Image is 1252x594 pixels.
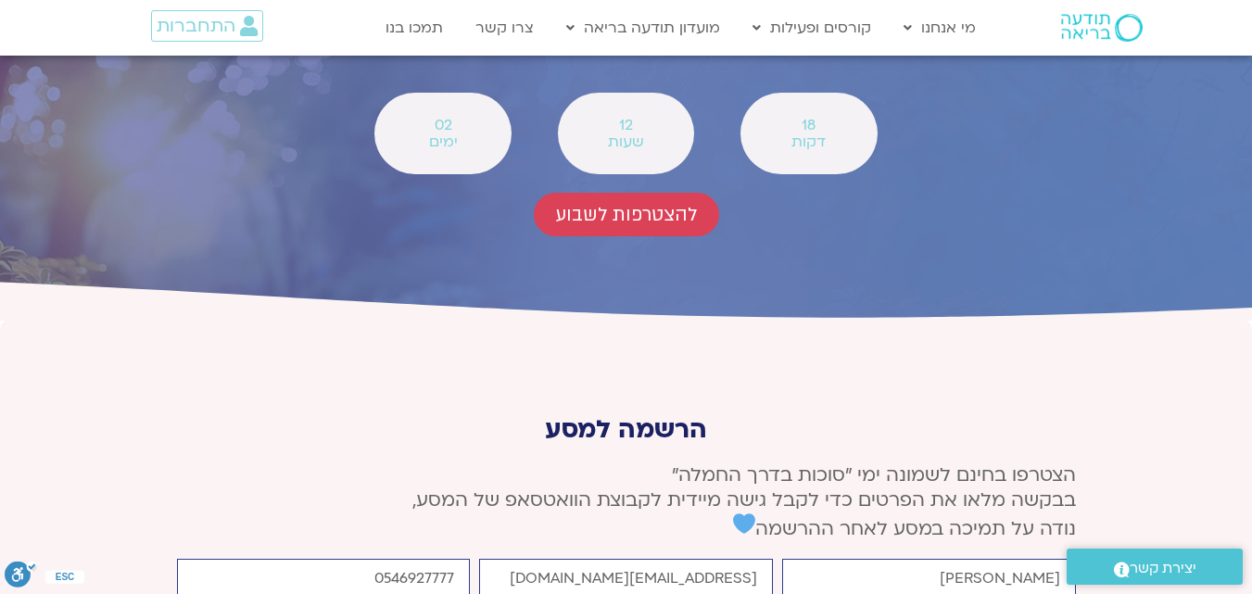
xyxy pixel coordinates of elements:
[1130,556,1196,581] span: יצירת קשר
[534,193,719,236] a: להצטרפות לשבוע
[582,117,670,133] span: 12
[1061,14,1143,42] img: תודעה בריאה
[743,10,880,45] a: קורסים ופעילות
[376,10,452,45] a: תמכו בנו
[398,133,487,150] span: ימים
[894,10,985,45] a: מי אנחנו
[733,512,755,535] img: 💙
[765,117,853,133] span: 18
[157,16,235,36] span: התחברות
[177,415,1076,444] p: הרשמה למסע
[765,133,853,150] span: דקות
[1067,549,1243,585] a: יצירת קשר
[398,117,487,133] span: 02
[151,10,263,42] a: התחברות
[582,133,670,150] span: שעות
[177,462,1076,541] p: הצטרפו בחינם לשמונה ימי ״סוכות בדרך החמלה״
[466,10,543,45] a: צרו קשר
[557,10,729,45] a: מועדון תודעה בריאה
[412,487,1076,512] span: בבקשה מלאו את הפרטים כדי לקבל גישה מיידית לקבוצת הוואטסאפ של המסע,
[733,516,1076,541] span: נודה על תמיכה במסע לאחר ההרשמה
[556,204,697,225] span: להצטרפות לשבוע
